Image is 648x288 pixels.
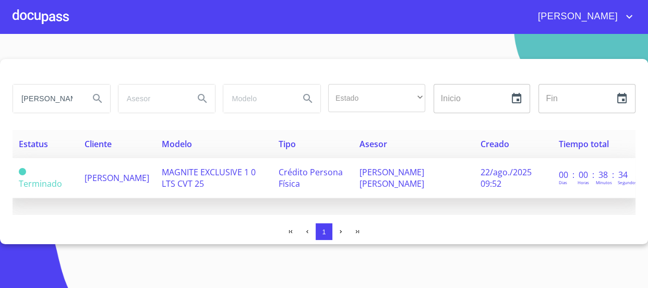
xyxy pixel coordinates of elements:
button: 1 [316,223,332,240]
button: account of current user [530,8,635,25]
span: 1 [322,228,326,236]
input: search [223,85,291,113]
p: 00 : 00 : 38 : 34 [559,169,629,181]
span: [PERSON_NAME] [PERSON_NAME] [359,166,424,189]
span: [PERSON_NAME] [530,8,623,25]
span: MAGNITE EXCLUSIVE 1 0 LTS CVT 25 [162,166,256,189]
span: 22/ago./2025 09:52 [480,166,531,189]
span: Terminado [19,178,62,189]
span: Cliente [85,138,112,150]
p: Dias [559,179,567,185]
span: Creado [480,138,509,150]
span: Terminado [19,168,26,175]
div: ​ [328,84,425,112]
button: Search [85,86,110,111]
p: Minutos [596,179,612,185]
span: Tiempo total [559,138,609,150]
button: Search [295,86,320,111]
button: Search [190,86,215,111]
span: Tipo [279,138,296,150]
p: Segundos [618,179,637,185]
input: search [13,85,81,113]
span: Asesor [359,138,387,150]
span: Estatus [19,138,48,150]
span: Modelo [162,138,192,150]
span: Crédito Persona Física [279,166,343,189]
span: [PERSON_NAME] [85,172,149,184]
input: search [118,85,186,113]
p: Horas [578,179,589,185]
